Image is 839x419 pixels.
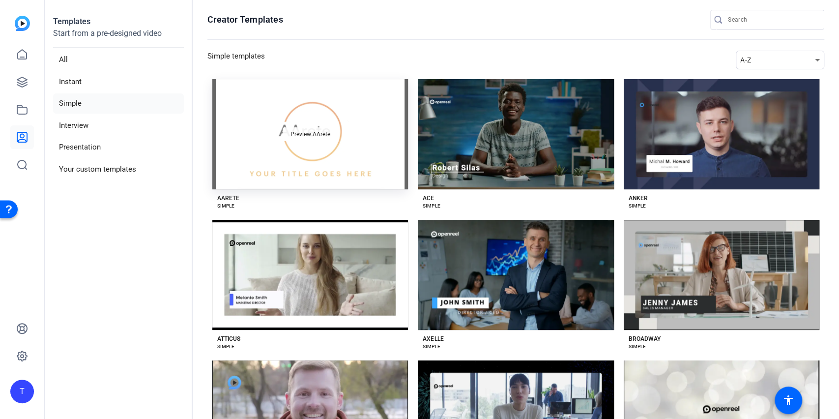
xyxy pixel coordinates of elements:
[624,79,819,189] button: Template image
[207,14,283,26] h1: Creator Templates
[217,194,239,202] div: AARETE
[212,220,408,330] button: Template image
[629,202,646,210] div: SIMPLE
[728,14,816,26] input: Search
[423,194,434,202] div: ACE
[15,16,30,31] img: blue-gradient.svg
[290,131,330,137] span: Preview AArete
[423,343,440,351] div: SIMPLE
[53,93,184,114] li: Simple
[207,51,265,69] h3: Simple templates
[212,79,408,189] button: Template imagePreview AArete
[53,116,184,136] li: Interview
[217,343,234,351] div: SIMPLE
[740,56,751,64] span: A-Z
[418,79,613,189] button: Template image
[782,394,794,406] mat-icon: accessibility
[423,202,440,210] div: SIMPLE
[629,194,648,202] div: ANKER
[624,220,819,330] button: Template image
[53,17,90,26] strong: Templates
[629,343,646,351] div: SIMPLE
[53,72,184,92] li: Instant
[418,220,613,330] button: Template image
[53,159,184,180] li: Your custom templates
[629,335,661,343] div: BROADWAY
[10,380,34,403] div: T
[217,335,240,343] div: ATTICUS
[53,28,184,48] p: Start from a pre-designed video
[53,137,184,157] li: Presentation
[423,335,443,343] div: AXELLE
[53,50,184,70] li: All
[217,202,234,210] div: SIMPLE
